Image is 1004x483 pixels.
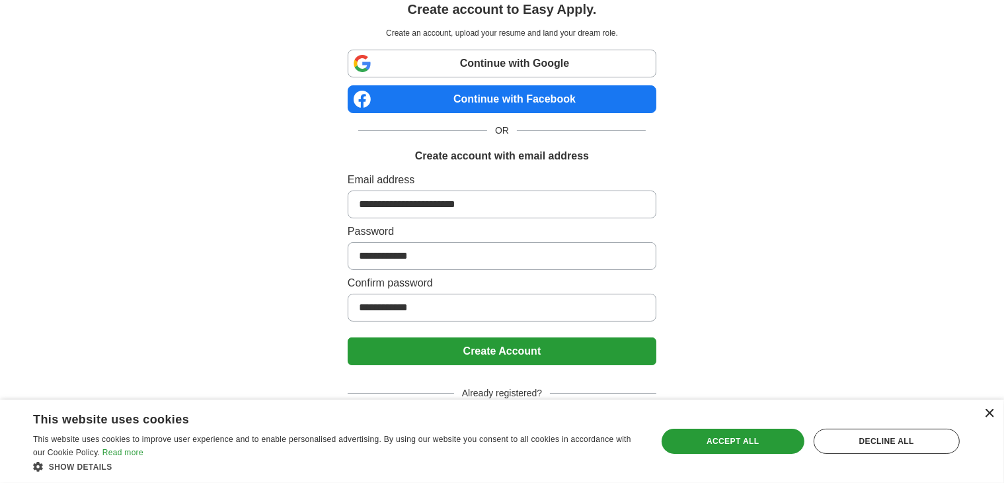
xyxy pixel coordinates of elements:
[984,409,994,419] div: Close
[814,429,960,454] div: Decline all
[348,275,656,291] label: Confirm password
[487,124,517,138] span: OR
[348,337,656,365] button: Create Account
[350,27,654,39] p: Create an account, upload your resume and land your dream role.
[348,224,656,240] label: Password
[454,386,550,400] span: Already registered?
[415,148,589,164] h1: Create account with email address
[662,429,804,454] div: Accept all
[33,460,638,473] div: Show details
[348,50,656,77] a: Continue with Google
[33,435,631,457] span: This website uses cookies to improve user experience and to enable personalised advertising. By u...
[49,462,112,472] span: Show details
[348,85,656,113] a: Continue with Facebook
[348,172,656,188] label: Email address
[102,448,143,457] a: Read more, opens a new window
[33,408,605,427] div: This website uses cookies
